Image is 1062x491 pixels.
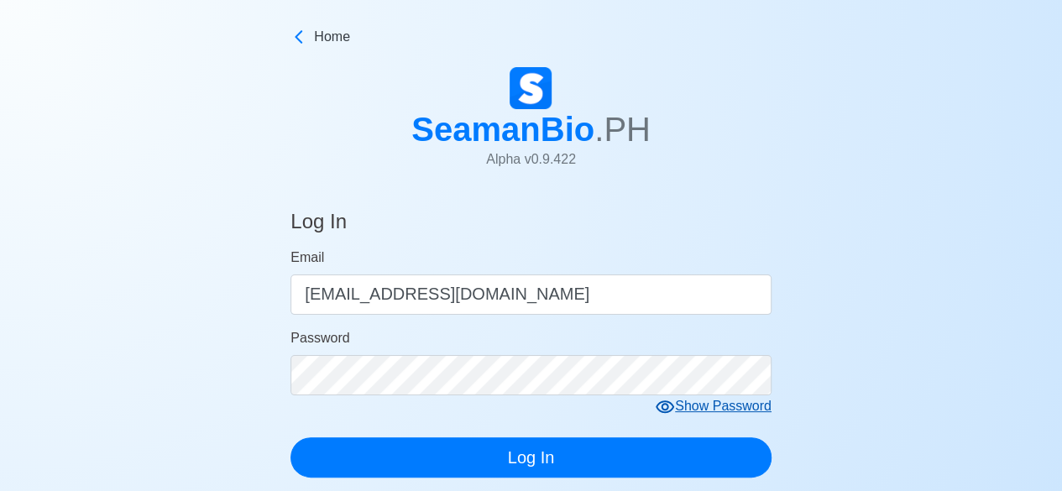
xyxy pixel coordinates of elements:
p: Alpha v 0.9.422 [411,149,651,170]
img: Logo [510,67,552,109]
span: Password [290,331,349,345]
span: .PH [594,111,651,148]
span: Home [314,27,350,47]
div: Show Password [655,396,772,417]
h4: Log In [290,210,347,241]
h1: SeamanBio [411,109,651,149]
button: Log In [290,437,772,478]
a: Home [290,27,772,47]
a: SeamanBio.PHAlpha v0.9.422 [411,67,651,183]
input: Your email [290,274,772,315]
span: Email [290,250,324,264]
